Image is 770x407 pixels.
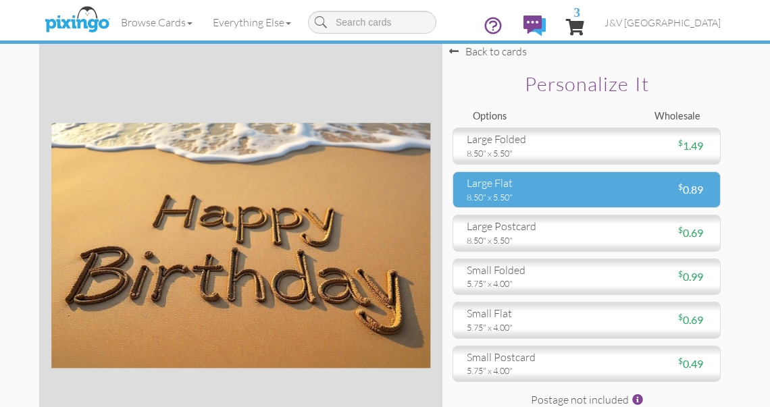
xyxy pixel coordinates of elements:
[678,139,703,152] span: 1.49
[594,5,731,40] a: J&V [GEOGRAPHIC_DATA]
[467,191,576,203] div: 8.50" x 5.50"
[463,109,586,124] div: Options
[467,277,576,290] div: 5.75" x 4.00"
[467,132,576,147] div: large folded
[476,74,697,95] h2: Personalize it
[467,364,576,377] div: 5.75" x 4.00"
[111,5,203,39] a: Browse Cards
[467,350,576,365] div: small postcard
[467,175,576,191] div: large flat
[51,123,430,368] img: 20250124-203916-080bc557dd95-1500.png
[678,270,703,283] span: 0.99
[678,356,683,366] sup: $
[523,16,546,36] img: comments.svg
[678,138,683,148] sup: $
[678,183,703,196] span: 0.89
[41,3,113,37] img: pixingo logo
[573,5,580,18] span: 3
[678,226,703,239] span: 0.69
[467,147,576,159] div: 8.50" x 5.50"
[467,321,576,333] div: 5.75" x 4.00"
[203,5,301,39] a: Everything Else
[467,263,576,278] div: small folded
[308,11,436,34] input: Search cards
[678,357,703,370] span: 0.49
[566,5,584,46] a: 3
[678,269,683,279] sup: $
[605,17,721,28] span: J&V [GEOGRAPHIC_DATA]
[678,182,683,192] sup: $
[678,312,683,322] sup: $
[587,109,711,124] div: Wholesale
[467,306,576,321] div: small flat
[467,234,576,246] div: 8.50" x 5.50"
[467,219,576,234] div: large postcard
[678,313,703,326] span: 0.69
[678,225,683,235] sup: $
